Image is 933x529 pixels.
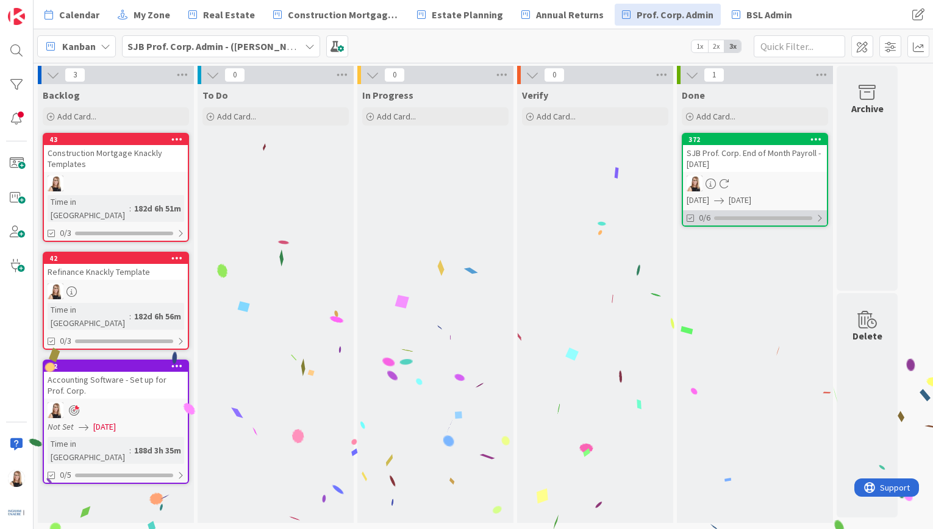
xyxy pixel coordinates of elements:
[181,4,262,26] a: Real Estate
[62,39,96,54] span: Kanban
[127,40,406,52] b: SJB Prof. Corp. Admin - ([PERSON_NAME] and [PERSON_NAME])
[544,68,565,82] span: 0
[536,7,604,22] span: Annual Returns
[43,252,189,350] a: 42Refinance Knackly TemplateDBTime in [GEOGRAPHIC_DATA]:182d 6h 56m0/3
[288,7,399,22] span: Construction Mortgages - Draws
[384,68,405,82] span: 0
[43,89,80,101] span: Backlog
[37,4,107,26] a: Calendar
[59,7,99,22] span: Calendar
[44,361,188,399] div: 32Accounting Software - Set up for Prof. Corp.
[93,421,116,433] span: [DATE]
[48,303,129,330] div: Time in [GEOGRAPHIC_DATA]
[44,372,188,399] div: Accounting Software - Set up for Prof. Corp.
[48,176,63,191] img: DB
[44,134,188,172] div: 43Construction Mortgage Knackly Templates
[203,7,255,22] span: Real Estate
[8,8,25,25] img: Visit kanbanzone.com
[537,111,576,122] span: Add Card...
[129,202,131,215] span: :
[522,89,548,101] span: Verify
[60,469,71,481] span: 0/5
[410,4,510,26] a: Estate Planning
[48,283,63,299] img: DB
[514,4,611,26] a: Annual Returns
[377,111,416,122] span: Add Card...
[687,176,702,191] img: DB
[131,310,184,323] div: 182d 6h 56m
[60,335,71,347] span: 0/3
[48,421,74,432] i: Not Set
[851,101,884,116] div: Archive
[729,194,751,207] span: [DATE]
[696,111,735,122] span: Add Card...
[44,134,188,145] div: 43
[49,135,188,144] div: 43
[48,437,129,464] div: Time in [GEOGRAPHIC_DATA]
[746,7,792,22] span: BSL Admin
[724,4,799,26] a: BSL Admin
[65,68,85,82] span: 3
[683,134,827,145] div: 372
[615,4,721,26] a: Prof. Corp. Admin
[682,89,705,101] span: Done
[704,68,724,82] span: 1
[224,68,245,82] span: 0
[43,360,189,484] a: 32Accounting Software - Set up for Prof. Corp.DBNot Set[DATE]Time in [GEOGRAPHIC_DATA]:188d 3h 35...
[48,402,63,418] img: DB
[754,35,845,57] input: Quick Filter...
[682,133,828,227] a: 372SJB Prof. Corp. End of Month Payroll - [DATE]DB[DATE][DATE]0/6
[637,7,713,22] span: Prof. Corp. Admin
[44,283,188,299] div: DB
[44,145,188,172] div: Construction Mortgage Knackly Templates
[853,328,882,343] div: Delete
[44,253,188,280] div: 42Refinance Knackly Template
[131,444,184,457] div: 188d 3h 35m
[129,310,131,323] span: :
[48,195,129,222] div: Time in [GEOGRAPHIC_DATA]
[43,133,189,242] a: 43Construction Mortgage Knackly TemplatesDBTime in [GEOGRAPHIC_DATA]:182d 6h 51m0/3
[60,227,71,240] span: 0/3
[44,176,188,191] div: DB
[134,7,170,22] span: My Zone
[8,504,25,521] img: avatar
[131,202,184,215] div: 182d 6h 51m
[266,4,406,26] a: Construction Mortgages - Draws
[44,402,188,418] div: DB
[683,145,827,172] div: SJB Prof. Corp. End of Month Payroll - [DATE]
[202,89,228,101] span: To Do
[432,7,503,22] span: Estate Planning
[44,253,188,264] div: 42
[49,254,188,263] div: 42
[688,135,827,144] div: 372
[724,40,741,52] span: 3x
[683,176,827,191] div: DB
[129,444,131,457] span: :
[687,194,709,207] span: [DATE]
[692,40,708,52] span: 1x
[699,211,710,224] span: 0/6
[8,470,25,487] img: DB
[26,2,55,16] span: Support
[683,134,827,172] div: 372SJB Prof. Corp. End of Month Payroll - [DATE]
[110,4,177,26] a: My Zone
[44,264,188,280] div: Refinance Knackly Template
[217,111,256,122] span: Add Card...
[44,361,188,372] div: 32
[362,89,413,101] span: In Progress
[57,111,96,122] span: Add Card...
[708,40,724,52] span: 2x
[49,362,188,371] div: 32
